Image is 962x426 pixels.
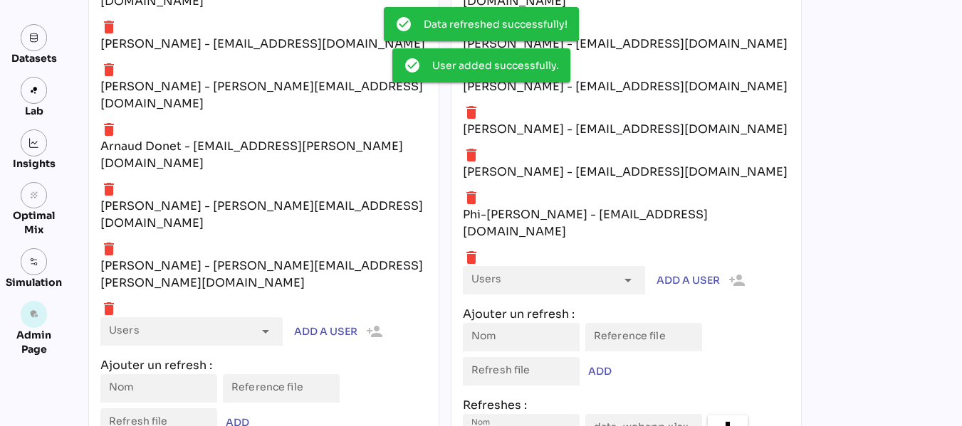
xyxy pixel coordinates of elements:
i: delete [463,189,480,206]
div: [PERSON_NAME] - [EMAIL_ADDRESS][DOMAIN_NAME] [463,78,788,95]
div: Optimal Mix [6,208,62,237]
div: User added successfully. [432,53,559,79]
i: person_add [357,323,383,340]
button: Add a user [291,317,386,346]
div: Refreshes : [463,397,790,414]
i: delete [463,147,480,164]
i: delete [100,300,117,317]
div: [PERSON_NAME] - [EMAIL_ADDRESS][DOMAIN_NAME] [463,164,788,181]
button: Add a user [654,266,748,294]
div: Arnaud Donet - [EMAIL_ADDRESS][PERSON_NAME][DOMAIN_NAME] [100,138,427,172]
div: [PERSON_NAME] - [PERSON_NAME][EMAIL_ADDRESS][DOMAIN_NAME] [100,198,427,232]
img: graph.svg [29,138,39,148]
div: Ajouter un refresh : [100,357,427,374]
div: Phi-[PERSON_NAME] - [EMAIL_ADDRESS][DOMAIN_NAME] [463,206,790,240]
i: delete [463,249,480,266]
div: [PERSON_NAME] - [EMAIL_ADDRESS][DOMAIN_NAME] [100,36,425,53]
button: ADD [585,360,615,383]
i: delete [100,121,117,138]
img: lab.svg [29,85,39,95]
div: Data refreshed successfully! [424,11,568,38]
div: [PERSON_NAME] - [PERSON_NAME][EMAIL_ADDRESS][PERSON_NAME][DOMAIN_NAME] [100,257,427,292]
div: Lab [19,104,50,118]
img: settings.svg [29,257,39,267]
i: arrow_drop_down [619,272,637,289]
i: delete [100,18,117,36]
div: Datasets [11,51,57,65]
span: Add a user [294,323,357,340]
span: Add a user [657,272,720,289]
i: check_circle [395,16,412,33]
i: delete [100,240,117,257]
div: Simulation [6,275,62,289]
div: Insights [13,156,56,171]
i: delete [100,61,117,78]
div: Admin Page [6,328,62,356]
i: arrow_drop_down [257,323,274,340]
div: [PERSON_NAME] - [EMAIL_ADDRESS][DOMAIN_NAME] [463,36,788,53]
div: Ajouter un refresh : [463,306,790,323]
span: ADD [588,363,612,380]
i: delete [463,104,480,121]
i: grain [29,191,39,201]
img: data.svg [29,33,39,43]
input: Nom [109,374,209,403]
input: Nom [471,323,571,351]
i: check_circle [404,57,421,74]
i: admin_panel_settings [29,309,39,319]
i: delete [100,181,117,198]
i: person_add [720,272,746,289]
div: [PERSON_NAME] - [EMAIL_ADDRESS][DOMAIN_NAME] [463,121,788,138]
div: [PERSON_NAME] - [PERSON_NAME][EMAIL_ADDRESS][DOMAIN_NAME] [100,78,427,112]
